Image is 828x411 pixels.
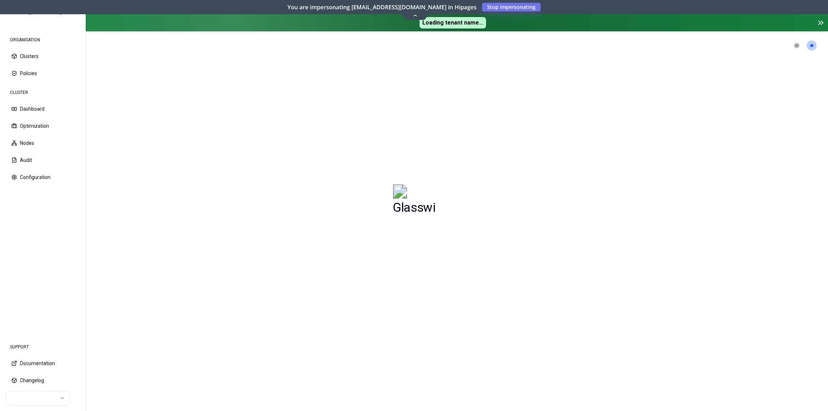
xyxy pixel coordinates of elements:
[6,65,80,81] button: Policies
[6,340,80,354] div: SUPPORT
[6,85,80,100] div: CLUSTER
[6,355,80,371] button: Documentation
[6,48,80,64] button: Clusters
[6,373,80,388] button: Changelog
[420,17,486,28] span: Loading tenant name...
[6,101,80,117] button: Dashboard
[6,152,80,168] button: Audit
[6,33,80,47] div: ORGANISATION
[6,169,80,185] button: Configuration
[6,135,80,151] button: Nodes
[6,118,80,134] button: Optimization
